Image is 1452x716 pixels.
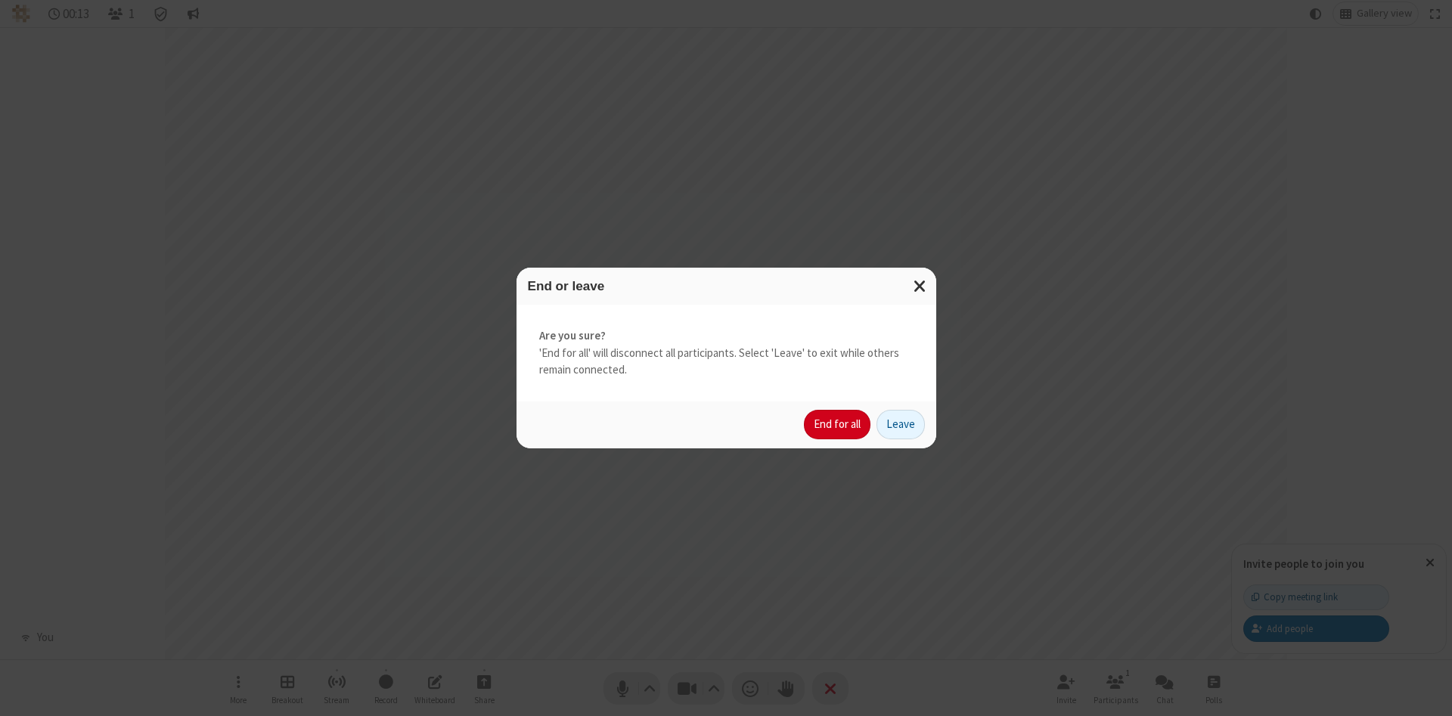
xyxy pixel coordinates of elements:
h3: End or leave [528,279,925,293]
button: Leave [876,410,925,440]
button: End for all [804,410,870,440]
div: 'End for all' will disconnect all participants. Select 'Leave' to exit while others remain connec... [517,305,936,401]
button: Close modal [904,268,936,305]
strong: Are you sure? [539,327,914,345]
